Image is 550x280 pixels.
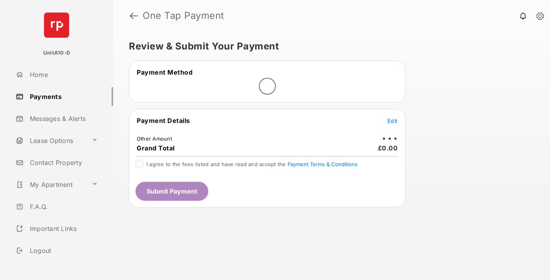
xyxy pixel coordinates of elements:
[13,65,113,84] a: Home
[137,68,192,76] span: Payment Method
[137,144,175,152] span: Grand Total
[13,131,88,150] a: Lease Options
[143,11,224,20] strong: One Tap Payment
[44,13,69,38] img: svg+xml;base64,PHN2ZyB4bWxucz0iaHR0cDovL3d3dy53My5vcmcvMjAwMC9zdmciIHdpZHRoPSI2NCIgaGVpZ2h0PSI2NC...
[288,161,357,167] button: I agree to the fees listed and have read and accept the
[378,144,398,152] span: £0.00
[147,161,357,167] span: I agree to the fees listed and have read and accept the
[387,117,398,124] button: Edit
[13,87,113,106] a: Payments
[129,42,528,51] h5: Review & Submit Your Payment
[43,49,70,57] p: UnitA10-D
[13,175,88,194] a: My Apartment
[13,219,101,238] a: Important Links
[387,117,398,124] span: Edit
[13,153,113,172] a: Contact Property
[136,135,172,142] td: Other Amount
[137,117,190,124] span: Payment Details
[13,109,113,128] a: Messages & Alerts
[136,182,208,201] button: Submit Payment
[13,197,113,216] a: F.A.Q.
[13,241,113,260] a: Logout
